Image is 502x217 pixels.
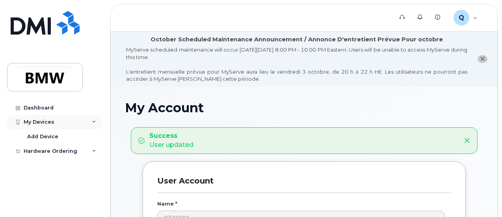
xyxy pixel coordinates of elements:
[125,101,483,115] h1: My Account
[151,35,443,44] div: October Scheduled Maintenance Announcement / Annonce D'entretient Prévue Pour octobre
[468,183,496,211] iframe: Messenger Launcher
[157,176,451,193] h3: User Account
[126,46,467,83] div: MyServe scheduled maintenance will occur [DATE][DATE] 8:00 PM - 10:00 PM Eastern. Users will be u...
[149,132,193,141] strong: Success
[149,132,193,150] div: User updated
[478,55,487,63] button: close notification
[157,200,177,208] label: Name *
